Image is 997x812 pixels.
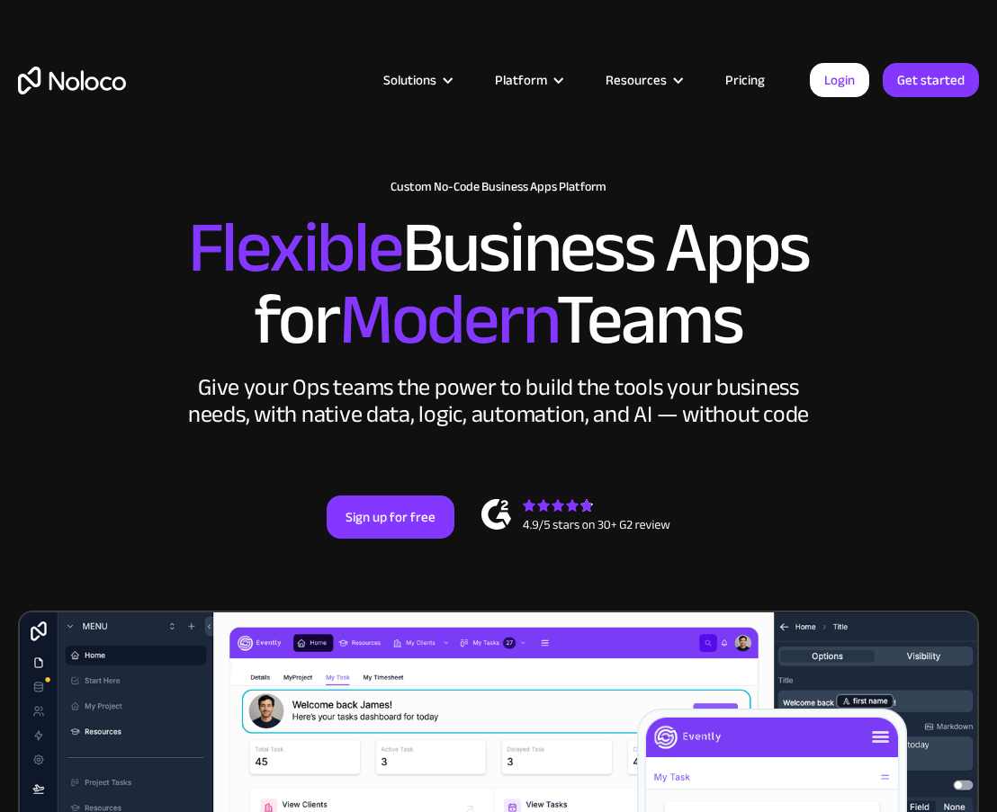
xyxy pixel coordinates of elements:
[18,212,979,356] h2: Business Apps for Teams
[339,253,556,387] span: Modern
[472,68,583,92] div: Platform
[383,68,436,92] div: Solutions
[606,68,667,92] div: Resources
[583,68,703,92] div: Resources
[18,67,126,94] a: home
[810,63,869,97] a: Login
[188,181,402,315] span: Flexible
[703,68,787,92] a: Pricing
[327,495,454,539] a: Sign up for free
[361,68,472,92] div: Solutions
[184,374,813,428] div: Give your Ops teams the power to build the tools your business needs, with native data, logic, au...
[18,180,979,194] h1: Custom No-Code Business Apps Platform
[495,68,547,92] div: Platform
[883,63,979,97] a: Get started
